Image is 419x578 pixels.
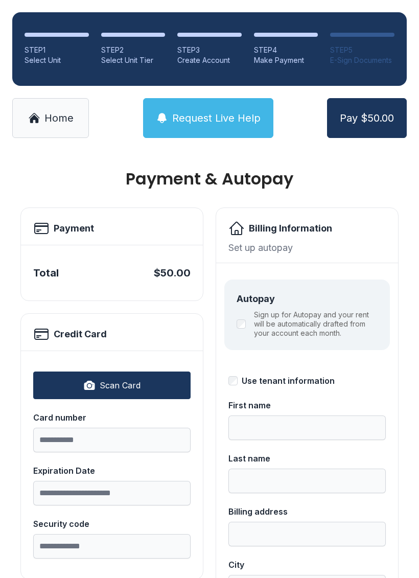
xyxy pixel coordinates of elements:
input: Expiration Date [33,481,191,505]
div: Select Unit [25,55,89,65]
div: Autopay [237,292,378,306]
span: Home [44,111,74,125]
div: Total [33,266,59,280]
input: Billing address [228,522,386,546]
div: STEP 4 [254,45,318,55]
input: First name [228,415,386,440]
h2: Billing Information [249,221,332,236]
div: Expiration Date [33,465,191,477]
div: Card number [33,411,191,424]
div: Create Account [177,55,242,65]
div: E-Sign Documents [330,55,394,65]
input: Card number [33,428,191,452]
div: Select Unit Tier [101,55,166,65]
div: Make Payment [254,55,318,65]
input: Security code [33,534,191,559]
div: $50.00 [154,266,191,280]
div: STEP 5 [330,45,394,55]
div: Billing address [228,505,386,518]
span: Pay $50.00 [340,111,394,125]
input: Last name [228,469,386,493]
h2: Payment [54,221,94,236]
div: Last name [228,452,386,465]
span: Scan Card [100,379,141,391]
div: STEP 2 [101,45,166,55]
div: STEP 1 [25,45,89,55]
div: City [228,559,386,571]
label: Sign up for Autopay and your rent will be automatically drafted from your account each month. [254,310,378,338]
div: Use tenant information [242,375,335,387]
h1: Payment & Autopay [20,171,399,187]
div: First name [228,399,386,411]
span: Request Live Help [172,111,261,125]
h2: Credit Card [54,327,107,341]
div: Security code [33,518,191,530]
div: STEP 3 [177,45,242,55]
div: Set up autopay [228,241,386,255]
